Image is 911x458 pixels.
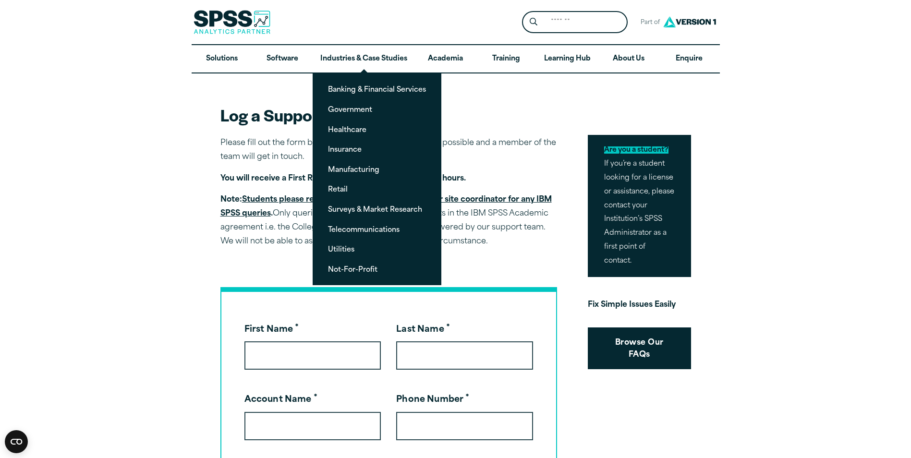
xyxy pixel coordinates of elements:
[220,104,557,126] h2: Log a Support Ticket
[530,18,537,26] svg: Search magnifying glass icon
[320,160,434,178] a: Manufacturing
[635,16,661,30] span: Part of
[659,45,719,73] a: Enquire
[522,11,628,34] form: Site Header Search Form
[220,196,552,217] strong: Note: .
[396,325,450,334] label: Last Name
[320,180,434,198] a: Retail
[588,327,691,369] a: Browse Our FAQs
[588,135,691,277] p: If you’re a student looking for a license or assistance, please contact your Institution’s SPSS A...
[220,136,557,164] p: Please fill out the form below with as much information as possible and a member of the team will...
[598,45,659,73] a: About Us
[313,72,441,285] ul: Industries & Case Studies
[244,396,317,404] label: Account Name
[194,10,270,34] img: SPSS Analytics Partner
[244,325,299,334] label: First Name
[320,240,434,258] a: Utilities
[220,193,557,248] p: Only queries sent by the designated contacts in the IBM SPSS Academic agreement i.e. the College/...
[320,140,434,158] a: Insurance
[524,13,542,31] button: Search magnifying glass icon
[192,45,252,73] a: Solutions
[313,45,415,73] a: Industries & Case Studies
[604,146,668,154] mark: Are you a student?
[320,121,434,138] a: Healthcare
[475,45,536,73] a: Training
[320,200,434,218] a: Surveys & Market Research
[320,220,434,238] a: Telecommunications
[5,430,28,453] button: Open CMP widget
[661,13,718,31] img: Version1 Logo
[320,80,434,98] a: Banking & Financial Services
[588,298,691,312] p: Fix Simple Issues Easily
[320,260,434,278] a: Not-For-Profit
[415,45,475,73] a: Academia
[220,175,466,182] strong: You will receive a First Response to your inquiry within 24 hours.
[252,45,313,73] a: Software
[192,45,720,73] nav: Desktop version of site main menu
[320,100,434,118] a: Government
[396,396,469,404] label: Phone Number
[536,45,598,73] a: Learning Hub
